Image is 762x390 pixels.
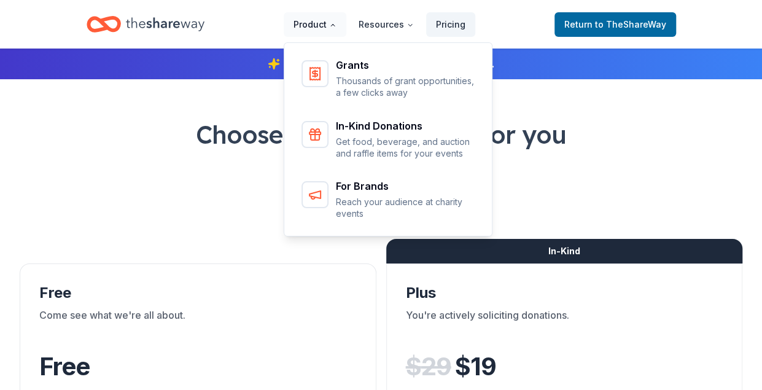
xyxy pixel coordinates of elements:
[336,136,476,160] p: Get food, beverage, and auction and raffle items for your events
[406,283,723,303] div: Plus
[39,351,90,381] span: Free
[336,196,476,220] p: Reach your audience at charity events
[39,283,357,303] div: Free
[336,121,476,131] div: In-Kind Donations
[39,308,357,342] div: Come see what we're all about.
[87,10,204,39] a: Home
[284,12,346,37] button: Product
[455,349,496,384] span: $ 19
[284,10,475,39] nav: Main
[386,239,743,263] div: In-Kind
[294,53,483,106] a: GrantsThousands of grant opportunities, a few clicks away
[294,174,483,227] a: For BrandsReach your audience at charity events
[284,43,493,237] div: Product
[564,17,666,32] span: Return
[336,181,476,191] div: For Brands
[406,308,723,342] div: You're actively soliciting donations.
[20,117,742,152] h1: Choose the perfect plan for you
[336,60,476,70] div: Grants
[336,75,476,99] p: Thousands of grant opportunities, a few clicks away
[294,114,483,167] a: In-Kind DonationsGet food, beverage, and auction and raffle items for your events
[426,12,475,37] a: Pricing
[554,12,676,37] a: Returnto TheShareWay
[595,19,666,29] span: to TheShareWay
[349,12,424,37] button: Resources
